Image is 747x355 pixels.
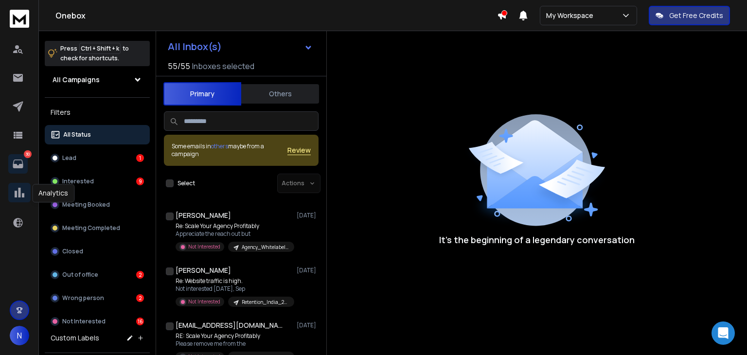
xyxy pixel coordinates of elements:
p: Not Interested [188,298,220,305]
p: It’s the beginning of a legendary conversation [439,233,635,247]
button: All Inbox(s) [160,37,320,56]
button: Others [241,83,319,105]
p: Closed [62,248,83,255]
h1: [PERSON_NAME] [176,266,231,275]
p: Not Interested [188,243,220,250]
p: All Status [63,131,91,139]
div: 9 [136,177,144,185]
button: N [10,326,29,345]
p: [DATE] [297,266,319,274]
a: 30 [8,154,28,174]
p: My Workspace [546,11,597,20]
p: Retention_India_2variation [242,299,288,306]
h1: All Campaigns [53,75,100,85]
span: 55 / 55 [168,60,190,72]
label: Select [178,179,195,187]
button: Meeting Completed [45,218,150,238]
span: others [211,142,228,150]
button: Wrong person2 [45,288,150,308]
p: Re: Website traffic is high. [176,277,292,285]
p: Out of office [62,271,98,279]
h3: Custom Labels [51,333,99,343]
h1: [PERSON_NAME] [176,211,231,220]
button: Out of office2 [45,265,150,284]
p: 30 [24,150,32,158]
button: Get Free Credits [649,6,730,25]
div: 2 [136,294,144,302]
h1: Onebox [55,10,497,21]
p: [DATE] [297,212,319,219]
p: Lead [62,154,76,162]
p: RE: Scale Your Agency Profitably [176,332,292,340]
button: All Status [45,125,150,144]
button: Primary [163,82,241,106]
p: Appreciate the reach out but [176,230,292,238]
img: logo [10,10,29,28]
p: Re: Scale Your Agency Profitably [176,222,292,230]
div: Some emails in maybe from a campaign [172,142,287,158]
p: Please remove me from the [176,340,292,348]
h1: All Inbox(s) [168,42,222,52]
div: Open Intercom Messenger [711,321,735,345]
button: Meeting Booked [45,195,150,214]
p: [DATE] [297,321,319,329]
h3: Filters [45,106,150,119]
p: Not interested [DATE], Sep [176,285,292,293]
p: Interested [62,177,94,185]
button: Review [287,145,311,155]
p: Wrong person [62,294,104,302]
button: Lead1 [45,148,150,168]
p: Press to check for shortcuts. [60,44,129,63]
p: Agency_Whitelabeling_Manav_Apollo-leads [242,244,288,251]
p: Meeting Completed [62,224,120,232]
div: 16 [136,318,144,325]
div: 2 [136,271,144,279]
button: Not Interested16 [45,312,150,331]
button: All Campaigns [45,70,150,89]
p: Meeting Booked [62,201,110,209]
p: Get Free Credits [669,11,723,20]
div: Analytics [32,184,74,202]
div: 1 [136,154,144,162]
button: Interested9 [45,172,150,191]
h3: Inboxes selected [192,60,254,72]
span: Ctrl + Shift + k [79,43,121,54]
h1: [EMAIL_ADDRESS][DOMAIN_NAME] [176,320,283,330]
p: Not Interested [62,318,106,325]
button: Closed [45,242,150,261]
